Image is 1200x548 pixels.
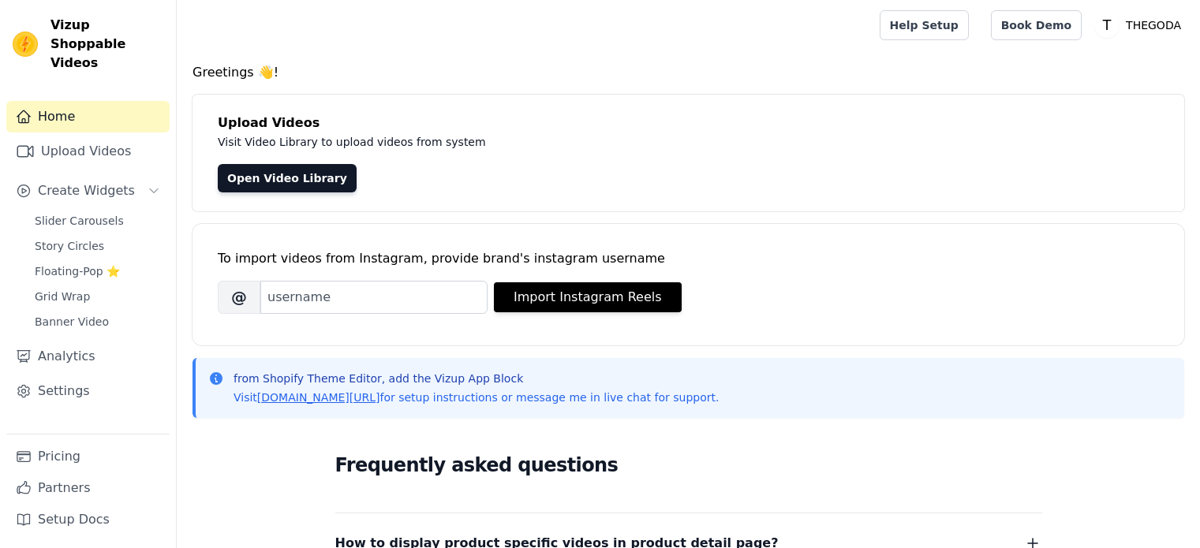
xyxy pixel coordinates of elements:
input: username [260,281,488,314]
span: Grid Wrap [35,289,90,304]
span: Slider Carousels [35,213,124,229]
a: Book Demo [991,10,1082,40]
h2: Frequently asked questions [335,449,1042,481]
a: Partners [6,472,170,504]
span: Floating-Pop ⭐ [35,263,120,279]
text: T [1102,17,1112,33]
h4: Greetings 👋! [193,63,1184,82]
p: from Shopify Theme Editor, add the Vizup App Block [234,371,719,386]
a: Story Circles [25,235,170,257]
a: Grid Wrap [25,285,170,308]
a: Pricing [6,441,170,472]
span: @ [218,281,260,314]
img: Vizup [13,32,38,57]
a: [DOMAIN_NAME][URL] [257,391,380,404]
p: THEGODA [1120,11,1187,39]
a: Upload Videos [6,136,170,167]
a: Banner Video [25,311,170,333]
button: Create Widgets [6,175,170,207]
a: Help Setup [880,10,969,40]
span: Story Circles [35,238,104,254]
p: Visit Video Library to upload videos from system [218,132,925,151]
a: Setup Docs [6,504,170,535]
h4: Upload Videos [218,114,1159,132]
div: To import videos from Instagram, provide brand's instagram username [218,249,1159,268]
a: Analytics [6,341,170,372]
span: Banner Video [35,314,109,330]
button: T THEGODA [1094,11,1187,39]
span: Create Widgets [38,181,135,200]
a: Open Video Library [218,164,357,192]
a: Settings [6,375,170,407]
button: Import Instagram Reels [494,282,682,312]
span: Vizup Shoppable Videos [50,16,163,73]
a: Floating-Pop ⭐ [25,260,170,282]
a: Home [6,101,170,132]
a: Slider Carousels [25,210,170,232]
p: Visit for setup instructions or message me in live chat for support. [234,390,719,405]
